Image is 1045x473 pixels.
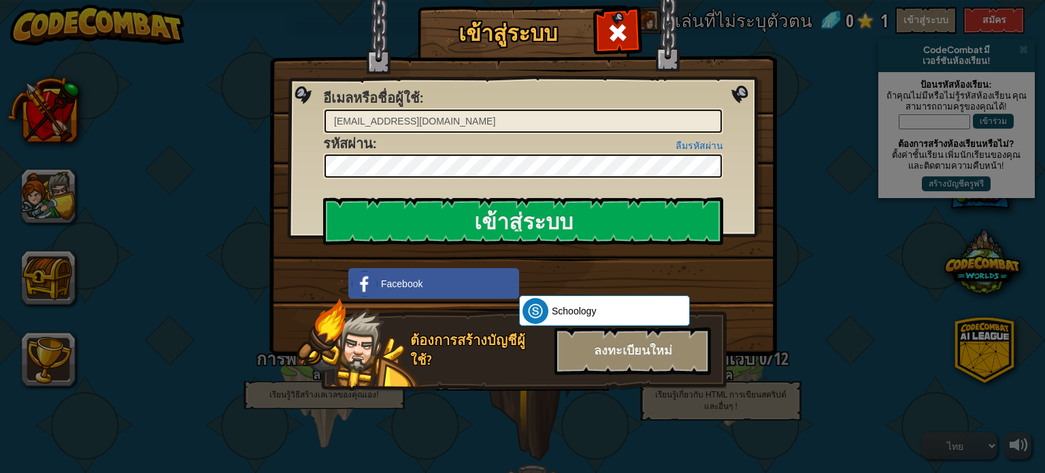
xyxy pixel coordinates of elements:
[552,304,596,318] span: Schoology
[381,277,422,291] span: Facebook
[323,197,723,245] input: เข้าสู่ระบบ
[676,140,723,151] a: ลืมรหัสผ่าน
[352,271,378,297] img: facebook_small.png
[522,298,548,324] img: schoology.png
[421,21,595,45] h1: เข้าสู่ระบบ
[323,134,376,154] label: :
[323,88,420,107] span: อีเมลหรือชื่อผู้ใช้
[554,327,711,375] div: ลงทะเบียนใหม่
[323,88,423,108] label: :
[512,267,657,297] iframe: ปุ่มลงชื่อเข้าใช้ด้วย Google
[323,134,373,152] span: รหัสผ่าน
[410,331,546,370] div: ต้องการสร้างบัญชีผู้ใช้?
